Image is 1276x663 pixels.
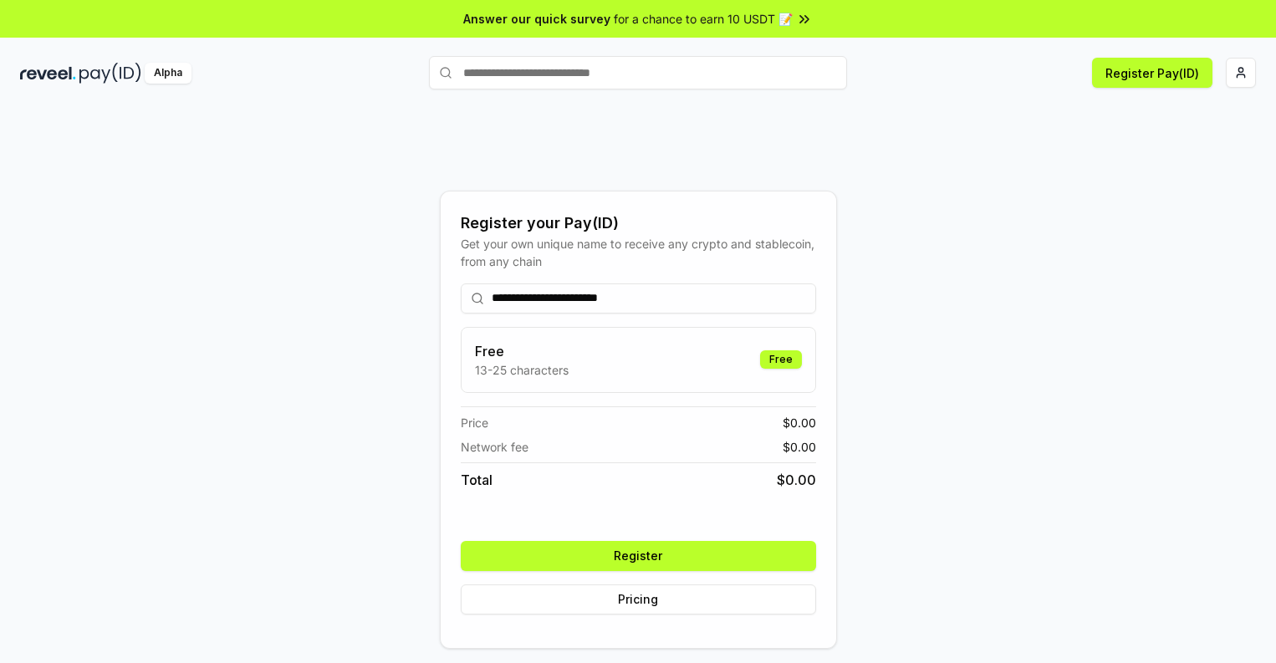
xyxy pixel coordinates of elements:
[79,63,141,84] img: pay_id
[783,414,816,431] span: $ 0.00
[614,10,793,28] span: for a chance to earn 10 USDT 📝
[461,212,816,235] div: Register your Pay(ID)
[20,63,76,84] img: reveel_dark
[461,470,493,490] span: Total
[461,414,488,431] span: Price
[461,584,816,615] button: Pricing
[777,470,816,490] span: $ 0.00
[461,438,528,456] span: Network fee
[760,350,802,369] div: Free
[475,341,569,361] h3: Free
[475,361,569,379] p: 13-25 characters
[463,10,610,28] span: Answer our quick survey
[783,438,816,456] span: $ 0.00
[1092,58,1212,88] button: Register Pay(ID)
[461,235,816,270] div: Get your own unique name to receive any crypto and stablecoin, from any chain
[145,63,191,84] div: Alpha
[461,541,816,571] button: Register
